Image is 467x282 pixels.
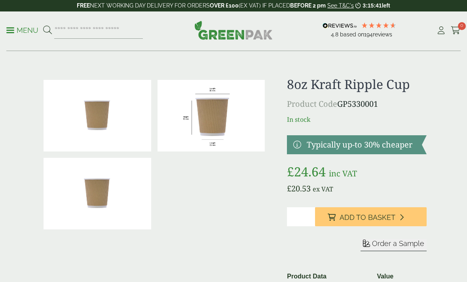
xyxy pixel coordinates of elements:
[6,26,38,35] p: Menu
[340,213,395,222] span: Add to Basket
[287,98,337,109] span: Product Code
[287,163,326,180] bdi: 24.64
[327,2,354,9] a: See T&C's
[194,21,273,40] img: GreenPak Supplies
[373,31,392,38] span: reviews
[361,22,397,29] div: 4.78 Stars
[329,168,357,179] span: inc VAT
[210,2,239,9] strong: OVER £100
[77,2,90,9] strong: FREE
[287,77,427,92] h1: 8oz Kraft Ripple Cup
[382,2,390,9] span: left
[313,185,333,193] span: ex VAT
[158,80,265,151] img: RippleCup_8oz
[287,183,291,194] span: £
[287,115,427,124] p: In stock
[6,26,38,34] a: Menu
[340,31,364,38] span: Based on
[436,26,446,34] i: My Account
[290,2,326,9] strong: BEFORE 2 pm
[451,26,461,34] i: Cart
[44,158,151,229] img: 8oz Kraft Ripple Cup Full Case Of 0
[44,80,151,151] img: 8oz Kraft Ripple Cup 0
[364,31,373,38] span: 194
[458,22,466,30] span: 0
[331,31,340,38] span: 4.8
[363,2,382,9] span: 3:15:41
[287,183,311,194] bdi: 20.53
[287,98,427,110] p: GP5330001
[361,239,427,251] button: Order a Sample
[323,23,357,28] img: REVIEWS.io
[315,207,427,226] button: Add to Basket
[287,163,294,180] span: £
[451,25,461,36] a: 0
[372,239,424,248] span: Order a Sample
